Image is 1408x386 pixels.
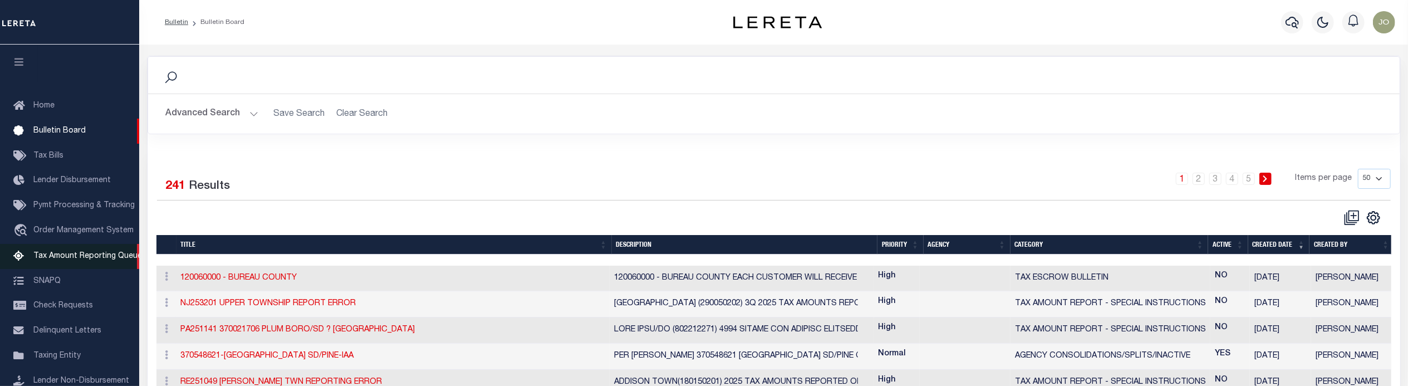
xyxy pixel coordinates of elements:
[1248,235,1309,255] th: Created date: activate to sort column ascending
[877,235,924,255] th: Priority: activate to sort column ascending
[1010,344,1210,370] td: AGENCY CONSOLIDATIONS/SPLITS/INACTIVE
[33,202,135,209] span: Pymt Processing & Tracking
[180,326,415,334] a: PA251141 370021706 PLUM BORO/SD ? [GEOGRAPHIC_DATA]
[1311,317,1394,344] td: [PERSON_NAME]
[1010,266,1210,292] td: TAX ESCROW BULLETIN
[1311,344,1394,370] td: [PERSON_NAME]
[1373,11,1395,33] img: svg+xml;base64,PHN2ZyB4bWxucz0iaHR0cDovL3d3dy53My5vcmcvMjAwMC9zdmciIHBvaW50ZXItZXZlbnRzPSJub25lIi...
[1296,173,1352,185] span: Items per page
[1243,173,1255,185] a: 5
[1215,322,1228,334] label: NO
[879,348,906,360] label: Normal
[176,235,612,255] th: Title: activate to sort column ascending
[33,377,129,385] span: Lender Non-Disbursement
[1250,291,1311,317] td: [DATE]
[1309,235,1394,255] th: Created by: activate to sort column ascending
[614,298,858,310] div: [GEOGRAPHIC_DATA] (290050202) 3Q 2025 TAX AMOUNTS REPORTED [DATE] VIA JOB NJ253201. WE REGRET AMO...
[1215,348,1230,360] label: YES
[33,177,111,184] span: Lender Disbursement
[879,322,896,334] label: High
[33,352,81,360] span: Taxing Entity
[1010,235,1208,255] th: Category: activate to sort column ascending
[612,235,877,255] th: description
[166,103,258,125] button: Advanced Search
[1209,173,1221,185] a: 3
[733,16,822,28] img: logo-dark.svg
[614,350,858,363] div: PER [PERSON_NAME] 370548621 [GEOGRAPHIC_DATA] SD/PINE GROVE TWP_MOBILE HOMES IS COLLECTED UNDER A...
[1226,173,1238,185] a: 4
[614,272,858,285] div: 120060000 - BUREAU COUNTY EACH CUSTOMER WILL RECEIVE SPECIFIC LOAN DETAIL ON TAR. ON [DATE] [PERS...
[1176,173,1188,185] a: 1
[1215,270,1228,282] label: NO
[180,352,354,360] a: 370548621-[GEOGRAPHIC_DATA] SD/PINE-IAA
[1193,173,1205,185] a: 2
[13,224,31,238] i: travel_explore
[1010,317,1210,344] td: TAX AMOUNT REPORT - SPECIAL INSTRUCTIONS
[165,19,188,26] a: Bulletin
[1311,266,1394,292] td: [PERSON_NAME]
[33,127,86,135] span: Bulletin Board
[33,252,142,260] span: Tax Amount Reporting Queue
[924,235,1010,255] th: Agency: activate to sort column ascending
[879,296,896,308] label: High
[166,180,186,192] span: 241
[180,378,382,386] a: RE251049 [PERSON_NAME] TWN REPORTING ERROR
[33,302,93,310] span: Check Requests
[33,277,61,285] span: SNAPQ
[188,17,244,27] li: Bulletin Board
[33,152,63,160] span: Tax Bills
[33,102,55,110] span: Home
[1010,291,1210,317] td: TAX AMOUNT REPORT - SPECIAL INSTRUCTIONS
[1250,344,1311,370] td: [DATE]
[1311,291,1394,317] td: [PERSON_NAME]
[1208,235,1248,255] th: Active: activate to sort column ascending
[33,227,134,234] span: Order Management System
[1250,266,1311,292] td: [DATE]
[189,178,230,196] label: Results
[1215,296,1228,308] label: NO
[879,270,896,282] label: High
[180,300,356,307] a: NJ253201 UPPER TOWNSHIP REPORT ERROR
[180,274,297,282] a: 120060000 - BUREAU COUNTY
[33,327,101,335] span: Delinquent Letters
[1250,317,1311,344] td: [DATE]
[614,324,858,336] div: LORE IPSU/DO (802212271) 4994 SITAME CON ADIPISC ELITSEDD 45/47/14 EIU TEM IN267793.UT LABORE ETD...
